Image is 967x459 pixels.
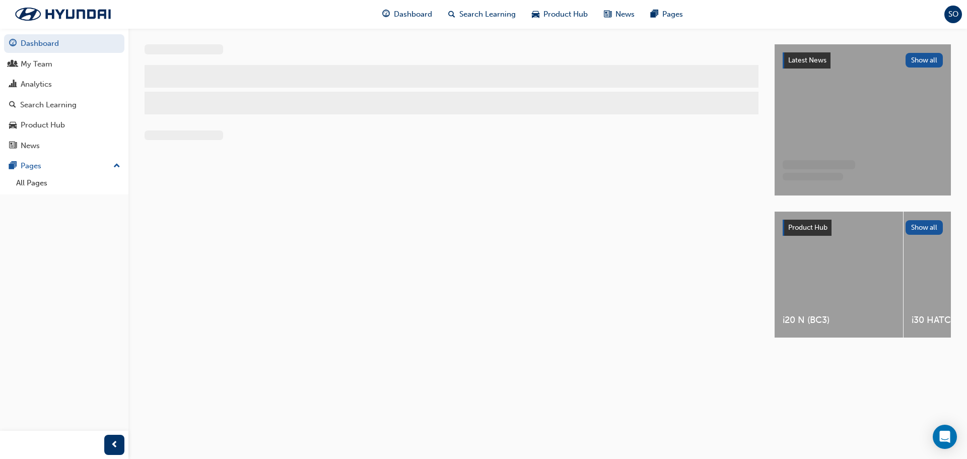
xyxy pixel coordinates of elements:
span: Product Hub [788,223,827,232]
span: guage-icon [9,39,17,48]
button: SO [944,6,962,23]
button: Show all [906,53,943,68]
span: i20 N (BC3) [783,314,895,326]
a: guage-iconDashboard [374,4,440,25]
button: Pages [4,157,124,175]
a: Product HubShow all [783,220,943,236]
span: Dashboard [394,9,432,20]
span: prev-icon [111,439,118,451]
a: All Pages [12,175,124,191]
span: car-icon [532,8,539,21]
span: chart-icon [9,80,17,89]
a: search-iconSearch Learning [440,4,524,25]
span: Product Hub [543,9,588,20]
a: News [4,137,124,155]
button: Show all [906,220,943,235]
a: Dashboard [4,34,124,53]
a: Analytics [4,75,124,94]
span: Latest News [788,56,826,64]
a: Product Hub [4,116,124,135]
a: news-iconNews [596,4,643,25]
img: Trak [5,4,121,25]
a: pages-iconPages [643,4,691,25]
span: up-icon [113,160,120,173]
span: news-icon [604,8,611,21]
div: Product Hub [21,119,65,131]
div: Search Learning [20,99,77,111]
a: Latest NewsShow all [783,52,943,69]
a: i20 N (BC3) [775,212,903,338]
button: DashboardMy TeamAnalyticsSearch LearningProduct HubNews [4,32,124,157]
span: car-icon [9,121,17,130]
div: Pages [21,160,41,172]
div: My Team [21,58,52,70]
span: Pages [662,9,683,20]
span: Search Learning [459,9,516,20]
span: SO [948,9,958,20]
span: people-icon [9,60,17,69]
div: News [21,140,40,152]
span: search-icon [448,8,455,21]
span: News [615,9,635,20]
a: My Team [4,55,124,74]
a: Search Learning [4,96,124,114]
span: pages-icon [9,162,17,171]
span: pages-icon [651,8,658,21]
span: search-icon [9,101,16,110]
span: guage-icon [382,8,390,21]
span: news-icon [9,142,17,151]
div: Analytics [21,79,52,90]
a: car-iconProduct Hub [524,4,596,25]
div: Open Intercom Messenger [933,425,957,449]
